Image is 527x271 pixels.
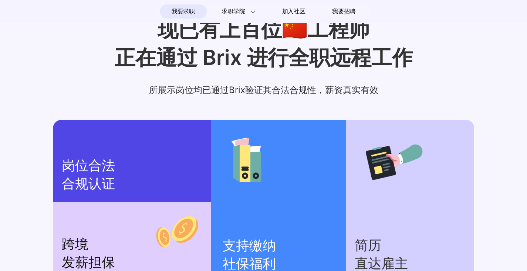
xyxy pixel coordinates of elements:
span: 我要招聘 [332,7,355,16]
p: 岗位合法 合规认证 [62,157,202,193]
span: 求职学院 [222,7,245,16]
span: 加入社区 [282,6,305,17]
span: 我要求职 [172,6,195,17]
